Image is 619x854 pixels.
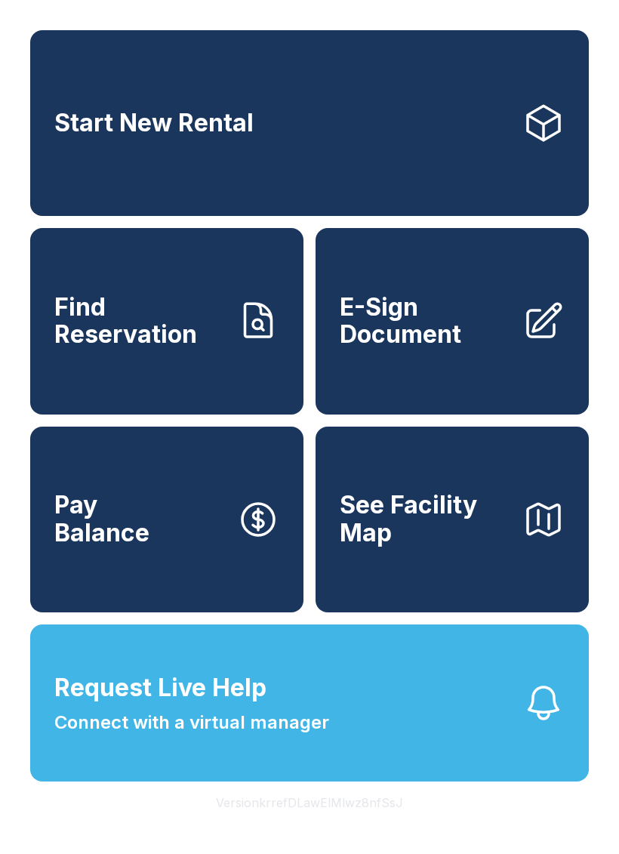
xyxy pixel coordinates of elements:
span: E-Sign Document [340,294,510,349]
span: Pay Balance [54,492,149,547]
button: See Facility Map [316,427,589,612]
span: Request Live Help [54,670,266,706]
button: VersionkrrefDLawElMlwz8nfSsJ [204,782,415,824]
a: Start New Rental [30,30,589,216]
span: Connect with a virtual manager [54,709,329,736]
a: E-Sign Document [316,228,589,414]
span: See Facility Map [340,492,510,547]
a: Find Reservation [30,228,303,414]
button: PayBalance [30,427,303,612]
span: Find Reservation [54,294,225,349]
span: Start New Rental [54,109,254,137]
button: Request Live HelpConnect with a virtual manager [30,624,589,782]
